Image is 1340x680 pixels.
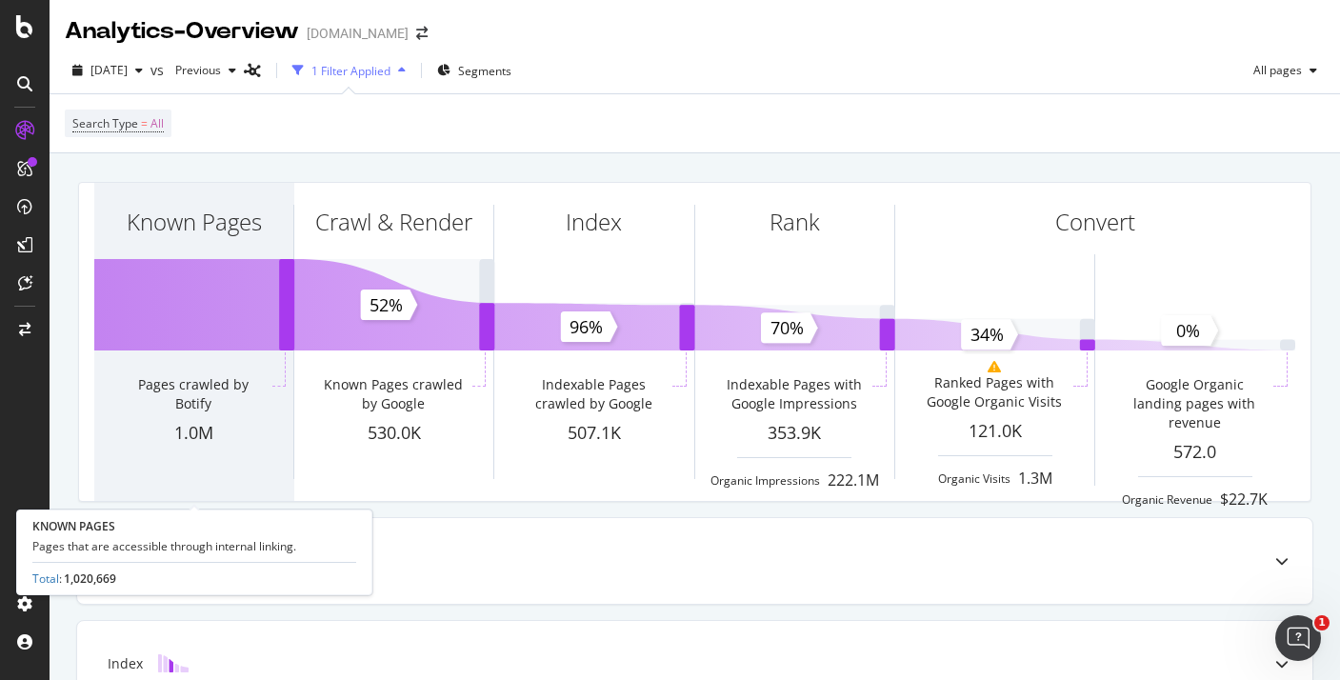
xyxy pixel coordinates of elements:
div: Indexable Pages with Google Impressions [719,375,869,413]
button: Previous [168,55,244,86]
span: All pages [1246,62,1302,78]
div: Crawl & Render [315,206,472,238]
button: All pages [1246,55,1325,86]
span: 1 [1314,615,1330,630]
div: Indexable Pages crawled by Google [519,375,669,413]
div: Analytics - Overview [65,15,299,48]
div: arrow-right-arrow-left [416,27,428,40]
div: 530.0K [294,421,493,446]
div: Known Pages [127,206,262,238]
span: All [150,110,164,137]
div: 507.1K [494,421,693,446]
button: Segments [430,55,519,86]
div: 1 Filter Applied [311,63,390,79]
button: 1 Filter Applied [285,55,413,86]
span: 2025 Sep. 12th [90,62,128,78]
span: Segments [458,63,511,79]
div: Pages that are accessible through internal linking. [32,538,356,554]
div: Rank [770,206,820,238]
div: Pages crawled by Botify [119,375,269,413]
div: 1.0M [94,421,293,446]
a: Total [32,570,59,587]
button: [DATE] [65,55,150,86]
span: vs [150,61,168,80]
div: Known Pages crawled by Google [319,375,469,413]
iframe: Intercom live chat [1275,615,1321,661]
div: 353.9K [695,421,894,446]
span: Previous [168,62,221,78]
div: : [32,570,116,587]
span: Search Type [72,115,138,131]
span: = [141,115,148,131]
span: 1,020,669 [64,570,116,587]
img: block-icon [158,654,189,672]
div: Index [108,654,143,673]
div: Index [566,206,622,238]
div: [DOMAIN_NAME] [307,24,409,43]
div: 222.1M [828,470,879,491]
div: Organic Impressions [710,472,820,489]
div: KNOWN PAGES [32,518,356,534]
